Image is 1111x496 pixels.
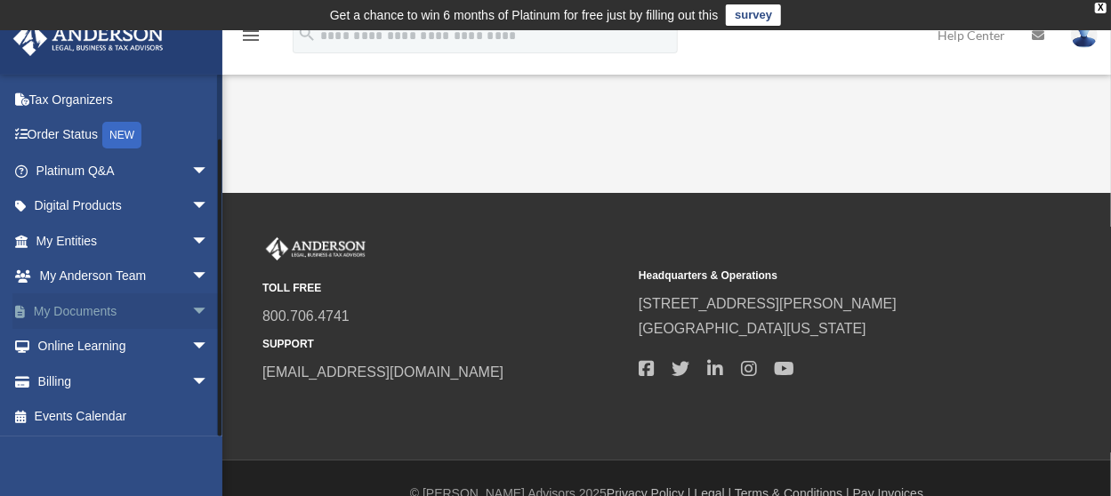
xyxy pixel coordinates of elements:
span: arrow_drop_down [191,293,227,330]
div: NEW [102,122,141,148]
a: Online Learningarrow_drop_down [12,329,236,364]
span: arrow_drop_down [191,153,227,189]
a: [GEOGRAPHIC_DATA][US_STATE] [639,321,866,336]
span: arrow_drop_down [191,259,227,295]
img: Anderson Advisors Platinum Portal [8,21,169,56]
a: Events Calendar [12,399,236,435]
span: arrow_drop_down [191,223,227,260]
div: close [1095,3,1107,13]
small: Headquarters & Operations [639,267,1002,285]
a: [STREET_ADDRESS][PERSON_NAME] [639,296,897,311]
a: Billingarrow_drop_down [12,364,236,399]
div: Get a chance to win 6 months of Platinum for free just by filling out this [330,4,719,26]
i: search [297,24,317,44]
a: Order StatusNEW [12,117,236,154]
a: Tax Organizers [12,82,236,117]
span: arrow_drop_down [191,329,227,365]
i: menu [240,25,262,46]
img: Anderson Advisors Platinum Portal [262,237,369,260]
a: survey [726,4,781,26]
small: TOLL FREE [262,279,626,298]
img: User Pic [1071,22,1098,48]
a: [EMAIL_ADDRESS][DOMAIN_NAME] [262,364,503,380]
a: My Entitiesarrow_drop_down [12,223,236,259]
span: arrow_drop_down [191,364,227,400]
a: My Anderson Teamarrow_drop_down [12,259,236,294]
a: menu [240,31,262,46]
span: arrow_drop_down [191,188,227,225]
a: My Documentsarrow_drop_down [12,293,236,329]
small: SUPPORT [262,335,626,354]
a: 800.706.4741 [262,308,350,324]
a: Digital Productsarrow_drop_down [12,188,236,224]
a: Platinum Q&Aarrow_drop_down [12,153,236,188]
